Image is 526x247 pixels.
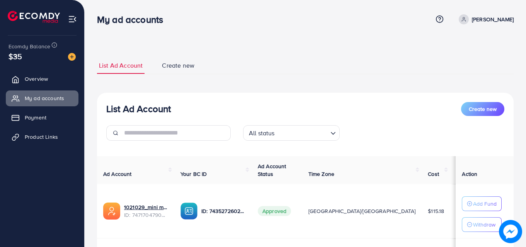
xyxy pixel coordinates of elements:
div: <span class='underline'>1021029_mini mart_1739641842912</span></br>7471704790297444353 [124,203,168,219]
a: Overview [6,71,78,87]
span: List Ad Account [99,61,143,70]
button: Withdraw [462,217,502,232]
span: Ad Account Status [258,162,286,178]
h3: List Ad Account [106,103,171,114]
span: [GEOGRAPHIC_DATA]/[GEOGRAPHIC_DATA] [308,207,416,215]
span: ID: 7471704790297444353 [124,211,168,219]
span: Payment [25,114,46,121]
img: image [499,220,522,243]
span: $115.18 [428,207,444,215]
span: Ecomdy Balance [9,43,50,50]
img: menu [68,15,77,24]
span: Create new [162,61,194,70]
a: [PERSON_NAME] [456,14,514,24]
span: All status [247,128,276,139]
img: logo [8,11,60,23]
h3: My ad accounts [97,14,169,25]
span: Your BC ID [180,170,207,178]
img: image [68,53,76,61]
a: 1021029_mini mart_1739641842912 [124,203,168,211]
button: Create new [461,102,504,116]
span: Time Zone [308,170,334,178]
a: Payment [6,110,78,125]
span: Action [462,170,477,178]
p: Add Fund [473,199,497,208]
span: Cost [428,170,439,178]
span: Approved [258,206,291,216]
span: Create new [469,105,497,113]
button: Add Fund [462,196,502,211]
p: ID: 7435272602769276944 [201,206,245,216]
span: Ad Account [103,170,132,178]
p: Withdraw [473,220,495,229]
span: My ad accounts [25,94,64,102]
p: [PERSON_NAME] [472,15,514,24]
input: Search for option [277,126,327,139]
a: My ad accounts [6,90,78,106]
img: ic-ba-acc.ded83a64.svg [180,203,197,220]
span: Overview [25,75,48,83]
img: ic-ads-acc.e4c84228.svg [103,203,120,220]
span: Product Links [25,133,58,141]
span: $35 [9,51,22,62]
div: Search for option [243,125,340,141]
a: Product Links [6,129,78,145]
